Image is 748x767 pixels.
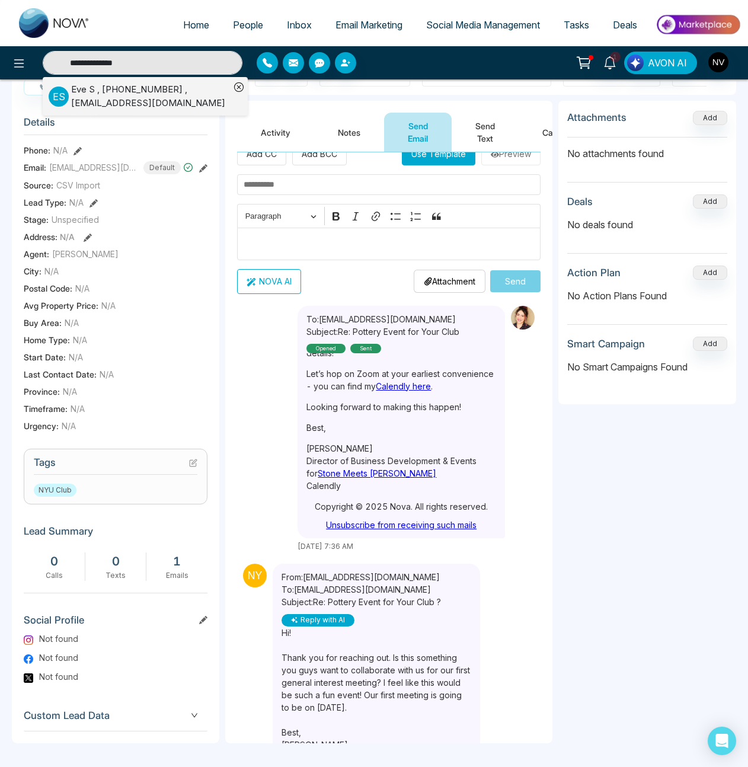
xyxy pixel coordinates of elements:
img: User Avatar [708,52,728,72]
span: N/A [73,334,87,346]
button: Reply with AI [282,614,354,627]
span: Inbox [287,19,312,31]
a: People [221,14,275,36]
span: Social Media Management [426,19,540,31]
div: Editor editing area: main [237,228,541,260]
img: Facebook Logo [24,654,33,664]
span: Phone: [24,144,50,156]
h3: Action Plan [567,267,621,279]
span: N/A [62,420,76,432]
span: Email: [24,161,46,174]
span: N/A [75,282,89,295]
h3: Lead Summary [24,525,207,543]
span: Last Contact Date : [24,368,97,381]
a: Deals [601,14,649,36]
button: Add CC [237,142,286,165]
span: down [191,712,198,719]
h3: Details [24,116,207,135]
span: Avg Property Price : [24,299,98,312]
img: Market-place.gif [655,11,741,38]
h3: Smart Campaign [567,338,645,350]
span: Province : [24,385,60,398]
div: 0 [91,552,140,570]
span: Not found [39,632,78,645]
span: N/A [53,144,68,156]
button: Send Text [452,113,519,152]
p: To: [EMAIL_ADDRESS][DOMAIN_NAME] [306,313,459,325]
button: Add [693,337,727,351]
a: Home [171,14,221,36]
span: Deals [613,19,637,31]
span: N/A [44,265,59,277]
span: Urgency : [24,420,59,432]
h3: Attachments [567,111,626,123]
img: Instagram Logo [24,635,33,645]
span: Lead Type: [24,196,66,209]
span: N/A [69,351,83,363]
img: Twitter Logo [24,673,33,683]
div: [DATE] 7:36 AM [298,541,505,552]
span: N/A [65,317,79,329]
div: 1 [152,552,202,570]
img: Sender [243,564,267,587]
div: Open Intercom Messenger [708,727,736,755]
span: [PERSON_NAME] [52,248,119,260]
p: No attachments found [567,138,727,161]
p: Subject: Re: Pottery Event for Your Club ? [282,596,441,608]
button: Add [693,194,727,209]
p: No Action Plans Found [567,289,727,303]
span: N/A [69,196,84,209]
span: Stage: [24,213,49,226]
span: Postal Code : [24,282,72,295]
span: Agent: [24,248,49,260]
span: City : [24,265,41,277]
span: People [233,19,263,31]
span: Home Type : [24,334,70,346]
span: Address: [24,231,75,243]
a: Inbox [275,14,324,36]
span: Email Marketing [335,19,402,31]
button: Send [490,270,541,292]
div: 0 [30,552,79,570]
button: AVON AI [624,52,697,74]
span: Source: [24,179,53,191]
span: Not found [39,651,78,664]
button: NOVA AI [237,269,301,294]
span: AVON AI [648,56,687,70]
a: Tasks [552,14,601,36]
span: Start Date : [24,351,66,363]
p: Subject: Re: Pottery Event for Your Club [306,325,459,338]
span: Custom Lead Data [24,708,207,724]
p: Attachment [424,275,475,287]
span: Home [183,19,209,31]
img: Sender [511,306,535,330]
button: Add [693,111,727,125]
p: From: [EMAIL_ADDRESS][DOMAIN_NAME] [282,571,441,583]
span: NYU Club [34,484,76,497]
h3: Tags [34,456,197,475]
a: 1 [596,52,624,72]
div: Calls [30,570,79,581]
span: N/A [101,299,116,312]
p: To: [EMAIL_ADDRESS][DOMAIN_NAME] [282,583,441,596]
span: N/A [60,232,75,242]
button: Notes [314,113,384,152]
img: Lead Flow [627,55,644,71]
span: Buy Area : [24,317,62,329]
button: Send Email [384,113,452,152]
button: Call [24,79,81,95]
p: No Smart Campaigns Found [567,360,727,374]
span: Tasks [564,19,589,31]
p: E S [49,87,69,107]
button: Add [693,266,727,280]
span: 1 [610,52,621,62]
div: Emails [152,570,202,581]
button: Add BCC [292,142,347,165]
span: Default [143,161,181,174]
div: Editor toolbar [237,204,541,227]
p: No deals found [567,218,727,232]
button: Use Template [402,142,475,165]
span: CSV Import [56,179,100,191]
span: Paragraph [245,209,307,223]
button: Call [519,113,580,152]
